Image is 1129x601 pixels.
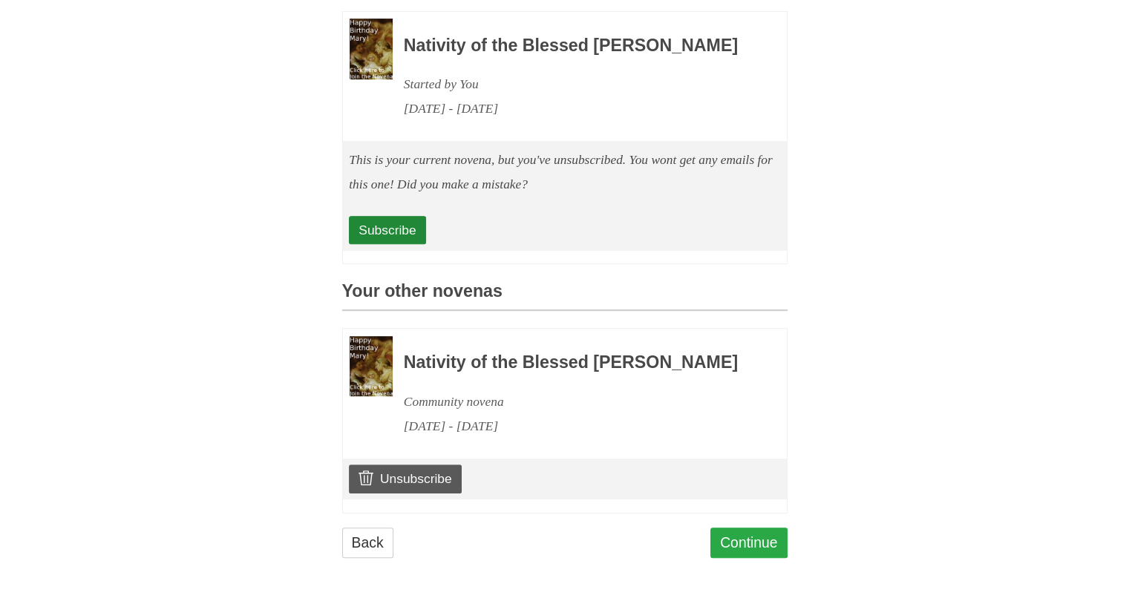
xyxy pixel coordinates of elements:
img: Novena image [350,336,393,397]
a: Subscribe [349,216,425,244]
h3: Nativity of the Blessed [PERSON_NAME] [404,36,747,56]
div: Started by You [404,72,747,96]
a: Back [342,528,393,558]
h3: Your other novenas [342,282,788,311]
div: [DATE] - [DATE] [404,414,747,439]
em: This is your current novena, but you've unsubscribed. You wont get any emails for this one! Did y... [349,152,773,191]
a: Continue [710,528,788,558]
a: Unsubscribe [349,464,461,493]
div: Community novena [404,390,747,414]
div: [DATE] - [DATE] [404,96,747,121]
img: Novena image [350,19,393,79]
h3: Nativity of the Blessed [PERSON_NAME] [404,353,747,372]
